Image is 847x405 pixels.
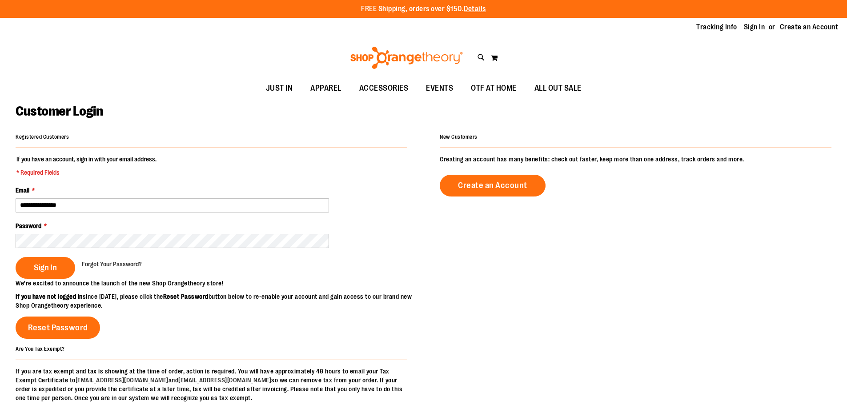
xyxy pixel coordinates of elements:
span: Create an Account [458,180,527,190]
p: If you are tax exempt and tax is showing at the time of order, action is required. You will have ... [16,367,407,402]
a: [EMAIL_ADDRESS][DOMAIN_NAME] [76,377,169,384]
span: APPAREL [310,78,341,98]
a: Create an Account [440,175,546,196]
strong: Registered Customers [16,134,69,140]
span: Password [16,222,41,229]
button: Sign In [16,257,75,279]
legend: If you have an account, sign in with your email address. [16,155,157,177]
a: Sign In [744,22,765,32]
p: We’re excited to announce the launch of the new Shop Orangetheory store! [16,279,424,288]
span: OTF AT HOME [471,78,517,98]
strong: Reset Password [163,293,209,300]
span: Reset Password [28,323,88,333]
strong: New Customers [440,134,478,140]
p: FREE Shipping, orders over $150. [361,4,486,14]
a: Create an Account [780,22,839,32]
span: Customer Login [16,104,103,119]
span: EVENTS [426,78,453,98]
span: Sign In [34,263,57,273]
a: Reset Password [16,317,100,339]
a: Details [464,5,486,13]
p: Creating an account has many benefits: check out faster, keep more than one address, track orders... [440,155,831,164]
p: since [DATE], please click the button below to re-enable your account and gain access to our bran... [16,292,424,310]
span: ACCESSORIES [359,78,409,98]
span: ALL OUT SALE [534,78,582,98]
strong: If you have not logged in [16,293,83,300]
a: Forgot Your Password? [82,260,142,269]
span: Email [16,187,29,194]
img: Shop Orangetheory [349,47,464,69]
span: * Required Fields [16,168,157,177]
span: JUST IN [266,78,293,98]
strong: Are You Tax Exempt? [16,345,65,352]
a: Tracking Info [696,22,737,32]
a: [EMAIL_ADDRESS][DOMAIN_NAME] [178,377,271,384]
